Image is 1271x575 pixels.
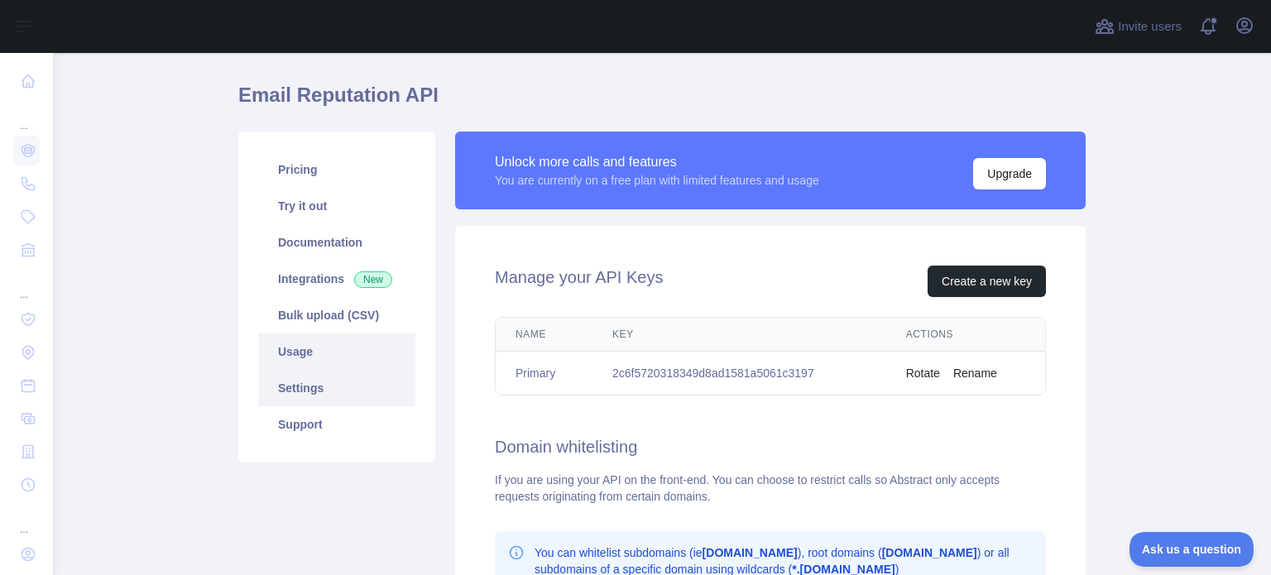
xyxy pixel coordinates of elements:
[258,406,415,443] a: Support
[495,472,1046,505] div: If you are using your API on the front-end. You can choose to restrict calls so Abstract only acc...
[592,318,886,352] th: Key
[882,546,977,559] b: [DOMAIN_NAME]
[953,365,997,381] button: Rename
[592,352,886,395] td: 2c6f5720318349d8ad1581a5061c3197
[496,318,592,352] th: Name
[973,158,1046,189] button: Upgrade
[906,365,940,381] button: Rotate
[703,546,798,559] b: [DOMAIN_NAME]
[495,435,1046,458] h2: Domain whitelisting
[258,261,415,297] a: Integrations New
[886,318,1045,352] th: Actions
[258,151,415,188] a: Pricing
[258,370,415,406] a: Settings
[13,99,40,132] div: ...
[258,333,415,370] a: Usage
[258,297,415,333] a: Bulk upload (CSV)
[238,82,1086,122] h1: Email Reputation API
[1130,532,1254,567] iframe: Toggle Customer Support
[495,152,819,172] div: Unlock more calls and features
[1091,13,1185,40] button: Invite users
[1118,17,1182,36] span: Invite users
[258,188,415,224] a: Try it out
[495,266,663,297] h2: Manage your API Keys
[496,352,592,395] td: Primary
[13,503,40,536] div: ...
[13,268,40,301] div: ...
[495,172,819,189] div: You are currently on a free plan with limited features and usage
[258,224,415,261] a: Documentation
[928,266,1046,297] button: Create a new key
[354,271,392,288] span: New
